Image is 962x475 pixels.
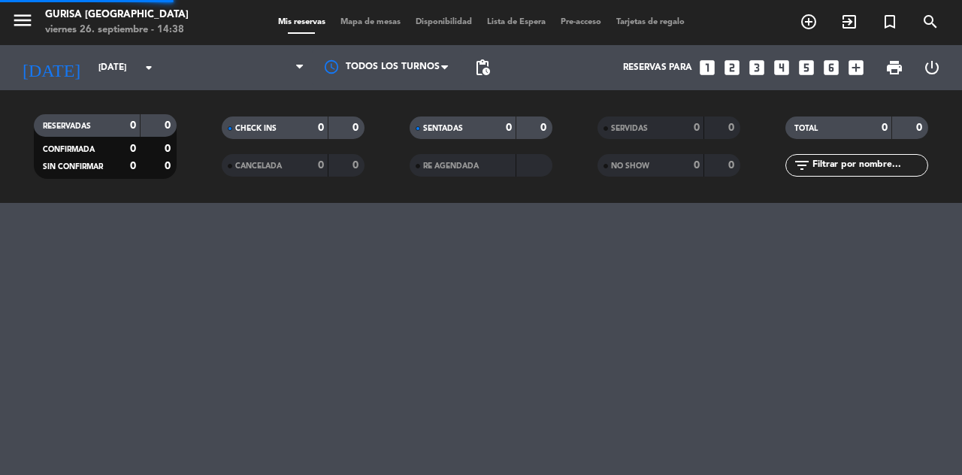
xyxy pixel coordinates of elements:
[882,123,888,133] strong: 0
[473,59,492,77] span: pending_actions
[506,123,512,133] strong: 0
[43,163,103,171] span: SIN CONFIRMAR
[747,58,767,77] i: looks_3
[921,13,939,31] i: search
[165,120,174,131] strong: 0
[479,18,553,26] span: Lista de Espera
[11,9,34,32] i: menu
[694,123,700,133] strong: 0
[130,161,136,171] strong: 0
[45,8,189,23] div: Gurisa [GEOGRAPHIC_DATA]
[333,18,408,26] span: Mapa de mesas
[235,162,282,170] span: CANCELADA
[793,156,811,174] i: filter_list
[553,18,609,26] span: Pre-acceso
[540,123,549,133] strong: 0
[913,45,951,90] div: LOG OUT
[11,9,34,37] button: menu
[140,59,158,77] i: arrow_drop_down
[885,59,903,77] span: print
[797,58,816,77] i: looks_5
[609,18,692,26] span: Tarjetas de regalo
[923,59,941,77] i: power_settings_new
[881,13,899,31] i: turned_in_not
[130,120,136,131] strong: 0
[611,125,648,132] span: SERVIDAS
[623,62,692,73] span: Reservas para
[352,160,362,171] strong: 0
[840,13,858,31] i: exit_to_app
[165,161,174,171] strong: 0
[271,18,333,26] span: Mis reservas
[408,18,479,26] span: Disponibilidad
[611,162,649,170] span: NO SHOW
[697,58,717,77] i: looks_one
[43,123,91,130] span: RESERVADAS
[130,144,136,154] strong: 0
[800,13,818,31] i: add_circle_outline
[728,123,737,133] strong: 0
[423,162,479,170] span: RE AGENDADA
[846,58,866,77] i: add_box
[772,58,791,77] i: looks_4
[43,146,95,153] span: CONFIRMADA
[694,160,700,171] strong: 0
[11,51,91,84] i: [DATE]
[811,157,927,174] input: Filtrar por nombre...
[916,123,925,133] strong: 0
[728,160,737,171] strong: 0
[722,58,742,77] i: looks_two
[318,160,324,171] strong: 0
[318,123,324,133] strong: 0
[235,125,277,132] span: CHECK INS
[352,123,362,133] strong: 0
[794,125,818,132] span: TOTAL
[165,144,174,154] strong: 0
[423,125,463,132] span: SENTADAS
[821,58,841,77] i: looks_6
[45,23,189,38] div: viernes 26. septiembre - 14:38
